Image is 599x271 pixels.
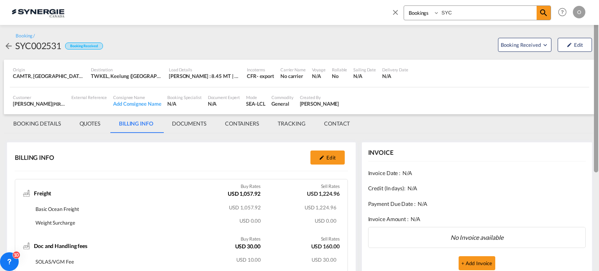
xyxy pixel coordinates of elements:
md-pagination-wrapper: Use the left and right arrow keys to navigate between tabs [4,114,359,133]
div: No [332,73,347,80]
div: - export [257,73,274,80]
span: icon-magnify [537,6,551,20]
span: SOLAS/VGM Fee [35,259,74,265]
div: Booking / [16,33,35,39]
label: Sell Rates [321,183,340,190]
div: No Invoice available [368,227,586,248]
div: Invoice Date : [368,165,586,181]
div: Created By [300,94,339,100]
div: Pablo Gomez Saldarriaga [300,100,339,107]
span: USD 0.00 [315,218,336,224]
span: icon-close [391,5,404,24]
md-tab-item: BILLING INFO [110,114,163,133]
div: Commodity [271,94,293,100]
div: SYC002531 [15,39,61,52]
span: USD 10.00 [236,257,261,263]
md-tab-item: BOOKING DETAILS [4,114,70,133]
md-tab-item: QUOTES [70,114,110,133]
button: + Add Invoice [459,256,495,270]
iframe: Chat [6,230,33,259]
span: Doc and Handling fees [34,242,87,250]
label: Buy Rates [241,183,261,190]
div: Destination [91,67,163,73]
div: [PERSON_NAME] [13,100,65,107]
span: Basic Ocean Freight [35,206,79,212]
div: No carrier [280,73,306,80]
div: O [573,6,585,18]
div: Load Details [169,67,241,73]
div: N/A [312,73,326,80]
md-tab-item: TRACKING [268,114,315,133]
div: [PERSON_NAME] : 8.45 MT | Volumetric Wt : 11.14 CBM | Chargeable Wt : 11.14 W/M [169,73,241,80]
md-tab-item: CONTAINERS [216,114,268,133]
div: INVOICE [368,148,393,157]
md-tab-item: DOCUMENTS [163,114,216,133]
div: N/A [208,100,240,107]
body: Editor, editor2 [8,8,170,16]
div: Add Consignee Name [113,100,161,107]
span: Freight [34,190,51,197]
div: Customer [13,94,65,100]
md-tab-item: CONTACT [315,114,359,133]
div: TWKEL, Keelung (Chilung), Taiwan, Province of China, Greater China & Far East Asia, Asia Pacific [91,73,163,80]
div: USD 1,224.96 [307,190,340,200]
span: N/A [411,215,420,223]
label: Buy Rates [241,236,261,243]
div: icon-arrow-left [4,39,15,52]
span: N/A [418,200,427,208]
span: [PERSON_NAME] [52,101,85,107]
div: Carrier Name [280,67,306,73]
div: SEA-LCL [246,100,265,107]
md-icon: icon-pencil [567,42,572,48]
div: Booking Specialist [167,94,201,100]
div: Mode [246,94,265,100]
div: Rollable [332,67,347,73]
div: N/A [353,73,376,80]
div: Incoterms [247,67,274,73]
button: icon-pencilEdit [558,38,592,52]
div: General [271,100,293,107]
div: Delivery Date [382,67,408,73]
div: Invoice Amount : [368,211,586,227]
span: N/A [402,169,412,177]
button: icon-pencilEdit [310,151,345,165]
span: USD 1,057.92 [229,204,261,211]
div: USD 1,057.92 [228,190,261,200]
div: Help [556,5,573,19]
div: Sailing Date [353,67,376,73]
span: USD 1,224.96 [305,204,337,211]
md-icon: icon-magnify [539,8,548,18]
div: Voyage [312,67,326,73]
span: Weight Surcharge [35,220,75,226]
md-icon: icon-close [391,8,400,16]
button: Open demo menu [498,38,551,52]
div: CFR [247,73,257,80]
span: Booking Received [501,41,542,49]
div: External Reference [71,94,107,100]
div: N/A [382,73,408,80]
div: Document Expert [208,94,240,100]
span: N/A [408,184,417,192]
div: USD 160.00 [311,243,340,252]
md-icon: icon-arrow-left [4,41,13,51]
label: Sell Rates [321,236,340,243]
div: Consignee Name [113,94,161,100]
img: 1f56c880d42311ef80fc7dca854c8e59.png [12,4,64,21]
span: USD 30.00 [312,257,336,263]
input: Enter Booking ID, Reference ID, Order ID [440,6,537,19]
div: Payment Due Date : [368,196,586,212]
div: BILLING INFO [15,153,54,162]
div: Booking Received [65,43,103,50]
div: N/A [167,100,201,107]
md-icon: icon-pencil [319,155,324,160]
div: USD 30.00 [235,243,261,252]
span: USD 0.00 [239,218,261,224]
div: Credit (In days): [368,181,586,196]
div: Origin [13,67,85,73]
div: CAMTR, Montreal, QC, Canada, North America, Americas [13,73,85,80]
span: Help [556,5,569,19]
